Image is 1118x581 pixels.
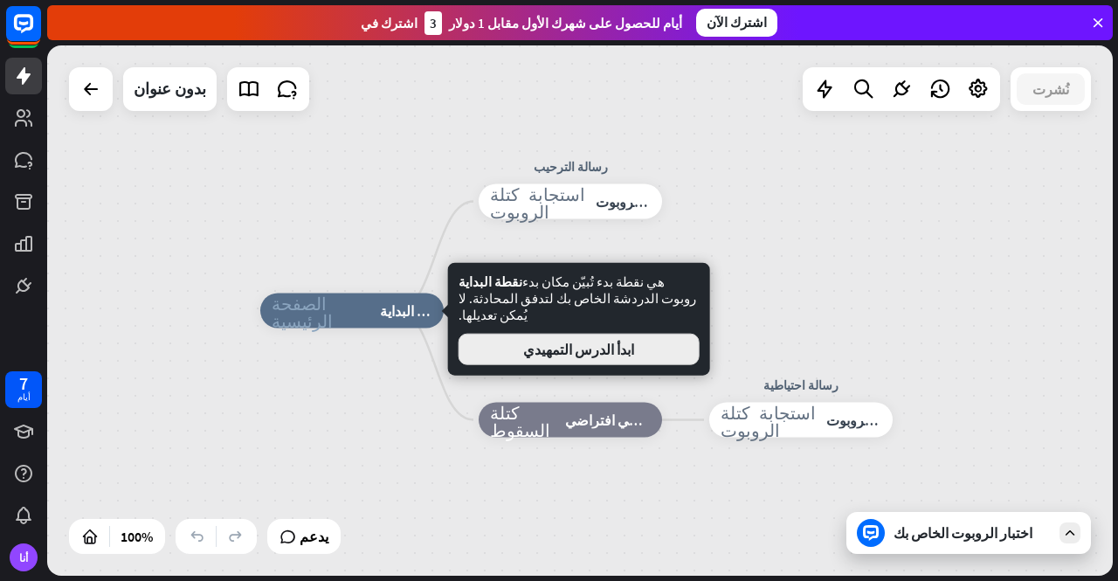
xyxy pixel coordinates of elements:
font: استجابة كتلة الروبوت [721,403,816,438]
font: استجابة كتلة الروبوت [490,184,585,219]
button: افتح أداة الدردشة المباشرة [14,7,66,59]
font: كتلة السقوط [490,403,550,438]
font: رسالة احتياطية [763,377,838,393]
font: نقطة البداية [380,302,446,320]
font: أيام [17,391,31,403]
font: يدعم [300,528,328,545]
font: 3 [430,15,437,31]
button: نُشرت [1017,73,1085,105]
font: أنا [19,551,28,564]
font: هي نقطة بدء تُبيّن مكان بدء روبوت الدردشة الخاص بك لتدفق المحادثة. لا يُمكن تعديلها. [459,273,696,323]
font: 7 [19,372,28,394]
font: استجابة الروبوت [826,412,919,429]
a: 7 أيام [5,371,42,408]
font: بدون عنوان [134,79,206,99]
font: ابدأ الدرس التمهيدي [523,341,634,358]
font: استجابة الروبوت [596,193,688,211]
font: الصفحة الرئيسية_2 [272,294,333,329]
font: اشترك في [361,15,418,31]
button: ابدأ الدرس التمهيدي [459,334,700,365]
font: نقطة البداية [459,273,522,290]
font: رسالة الترحيب [534,159,608,175]
font: نُشرت [1032,80,1069,98]
font: 100% [121,528,153,545]
font: أيام للحصول على شهرك الأول مقابل 1 دولار [449,15,682,31]
font: خيار احتياطي افتراضي [565,412,693,429]
div: بدون عنوان [134,67,206,111]
font: اختبار الروبوت الخاص بك [894,524,1032,542]
font: اشترك الآن [707,14,767,31]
